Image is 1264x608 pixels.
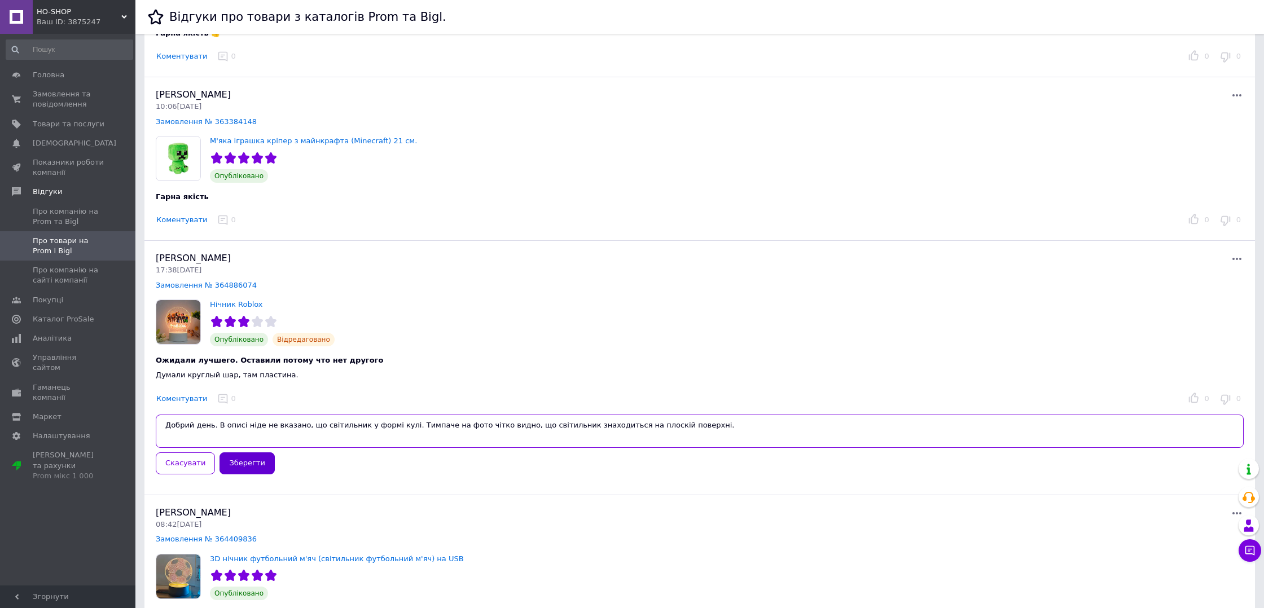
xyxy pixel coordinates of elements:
span: Гарна якість 👍 [156,29,220,37]
button: Зберегти [220,452,274,474]
span: Аналітика [33,333,72,343]
div: Ваш ID: 3875247 [37,17,135,27]
h1: Відгуки про товари з каталогів Prom та Bigl. [169,10,446,24]
span: Про компанію на Prom та Bigl [33,206,104,227]
span: Товари та послуги [33,119,104,129]
button: Коментувати [156,214,208,226]
span: HO-SHOP [37,7,121,17]
span: Про компанію на сайті компанії [33,265,104,285]
a: 3D нічник футбольний м'яч (світильник футбольний м'яч) на USB [210,554,464,563]
div: Prom мікс 1 000 [33,471,104,481]
span: Управління сайтом [33,353,104,373]
button: Коментувати [156,51,208,63]
span: Відредаговано [273,333,335,346]
span: [PERSON_NAME] та рахунки [33,450,104,481]
span: Показники роботи компанії [33,157,104,178]
span: Опубліковано [210,169,268,183]
a: Замовлення № 363384148 [156,117,257,126]
span: Думали круглый шар, там пластина. [156,371,299,379]
textarea: Добрий день. В описі ніде не вказано, що світильник у формі кулі. Тимпаче на фото чітко видно, що... [156,415,1244,448]
a: М'яка іграшка кріпер з майнкрафта (Minecraft) 21 см. [210,136,417,145]
span: [PERSON_NAME] [156,89,231,100]
span: Головна [33,70,64,80]
button: Чат з покупцем [1239,539,1261,562]
span: Покупці [33,295,63,305]
span: Гарна якість [156,192,209,201]
img: М'яка іграшка кріпер з майнкрафта (Minecraft) 21 см. [156,136,200,180]
span: 17:38[DATE] [156,266,201,274]
button: Коментувати [156,393,208,405]
img: Нічник Roblox [156,300,200,344]
span: Відгуки [33,187,62,197]
span: Гаманець компанії [33,382,104,403]
span: [PERSON_NAME] [156,507,231,518]
button: Скасувати [156,452,215,474]
a: Нічник Roblox [210,300,263,309]
span: Опубліковано [210,587,268,600]
span: Замовлення та повідомлення [33,89,104,109]
a: Замовлення № 364886074 [156,281,257,289]
a: Замовлення № 364409836 [156,535,257,543]
span: [PERSON_NAME] [156,253,231,263]
span: [DEMOGRAPHIC_DATA] [33,138,116,148]
span: 08:42[DATE] [156,520,201,528]
img: 3D нічник футбольний м'яч (світильник футбольний м'яч) на USB [156,554,200,598]
span: Ожидали лучшего. Оставили потому что нет другого [156,356,383,364]
span: Каталог ProSale [33,314,94,324]
span: Маркет [33,412,62,422]
span: Налаштування [33,431,90,441]
span: Опубліковано [210,333,268,346]
span: 10:06[DATE] [156,102,201,111]
input: Пошук [6,39,133,60]
span: Про товари на Prom і Bigl [33,236,104,256]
